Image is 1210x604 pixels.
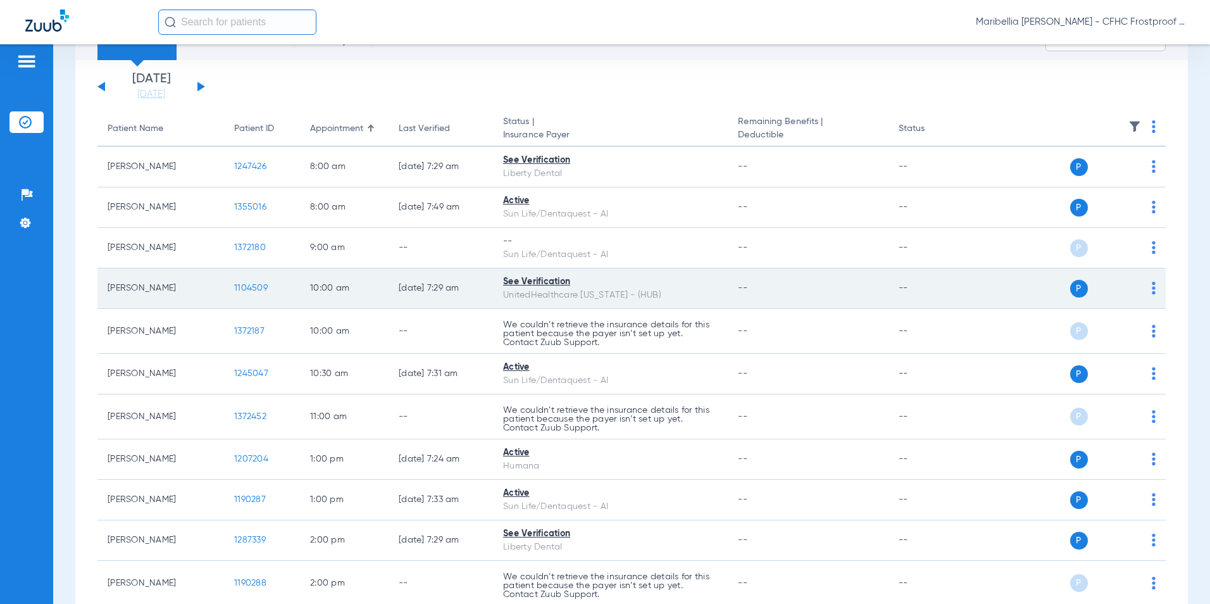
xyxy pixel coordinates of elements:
td: -- [889,354,974,394]
td: [PERSON_NAME] [97,309,224,354]
td: 10:30 AM [300,354,389,394]
td: [DATE] 7:33 AM [389,480,493,520]
div: Patient ID [234,122,274,135]
span: P [1070,491,1088,509]
p: We couldn’t retrieve the insurance details for this patient because the payer isn’t set up yet. C... [503,572,718,599]
td: [DATE] 7:31 AM [389,354,493,394]
span: P [1070,365,1088,383]
span: P [1070,408,1088,425]
span: 1104509 [234,284,268,293]
img: filter.svg [1128,120,1141,133]
div: Sun Life/Dentaquest - AI [503,248,718,261]
div: Active [503,487,718,500]
div: Liberty Dental [503,167,718,180]
span: 1207204 [234,455,268,463]
td: [PERSON_NAME] [97,354,224,394]
td: 2:00 PM [300,520,389,561]
img: group-dot-blue.svg [1152,241,1156,254]
td: 8:00 AM [300,147,389,187]
td: -- [889,520,974,561]
img: group-dot-blue.svg [1152,201,1156,213]
div: Patient Name [108,122,214,135]
th: Status [889,111,974,147]
span: 1372452 [234,412,266,421]
span: P [1070,158,1088,176]
div: Humana [503,460,718,473]
img: group-dot-blue.svg [1152,534,1156,546]
div: See Verification [503,275,718,289]
span: -- [738,162,747,171]
input: Search for patients [158,9,316,35]
td: -- [889,187,974,228]
span: -- [738,203,747,211]
span: 1190287 [234,495,266,504]
span: P [1070,451,1088,469]
div: Appointment [310,122,378,135]
div: Appointment [310,122,363,135]
div: Sun Life/Dentaquest - AI [503,374,718,387]
span: 1247426 [234,162,266,171]
th: Remaining Benefits | [728,111,888,147]
span: Maribellia [PERSON_NAME] - CFHC Frostproof Dental [976,16,1185,28]
td: -- [389,394,493,439]
span: 1287339 [234,536,266,544]
td: -- [889,480,974,520]
img: group-dot-blue.svg [1152,453,1156,465]
span: -- [738,412,747,421]
div: Sun Life/Dentaquest - AI [503,208,718,221]
span: Insurance Payer [503,129,718,142]
span: 1372180 [234,243,266,252]
td: 9:00 AM [300,228,389,268]
span: -- [738,327,747,336]
span: -- [738,495,747,504]
td: [DATE] 7:29 AM [389,268,493,309]
img: group-dot-blue.svg [1152,493,1156,506]
iframe: Chat Widget [1147,543,1210,604]
div: Active [503,446,718,460]
span: Deductible [738,129,878,142]
td: [DATE] 7:24 AM [389,439,493,480]
td: -- [389,228,493,268]
span: P [1070,574,1088,592]
div: Active [503,361,718,374]
img: hamburger-icon [16,54,37,69]
td: 1:00 PM [300,439,389,480]
span: -- [738,579,747,588]
td: [DATE] 7:49 AM [389,187,493,228]
td: [PERSON_NAME] [97,520,224,561]
th: Status | [493,111,728,147]
td: 10:00 AM [300,309,389,354]
td: [PERSON_NAME] [97,228,224,268]
span: -- [738,455,747,463]
td: -- [889,309,974,354]
div: Patient ID [234,122,290,135]
div: UnitedHealthcare [US_STATE] - (HUB) [503,289,718,302]
span: 1190288 [234,579,266,588]
img: Zuub Logo [25,9,69,32]
p: We couldn’t retrieve the insurance details for this patient because the payer isn’t set up yet. C... [503,320,718,347]
img: group-dot-blue.svg [1152,120,1156,133]
img: Search Icon [165,16,176,28]
div: Patient Name [108,122,163,135]
td: -- [889,147,974,187]
td: 11:00 AM [300,394,389,439]
td: [PERSON_NAME] [97,439,224,480]
td: [DATE] 7:29 AM [389,147,493,187]
img: group-dot-blue.svg [1152,160,1156,173]
div: Active [503,194,718,208]
div: Sun Life/Dentaquest - AI [503,500,718,513]
td: [PERSON_NAME] [97,394,224,439]
span: P [1070,199,1088,217]
span: -- [738,284,747,293]
td: -- [889,228,974,268]
span: 1245047 [234,369,268,378]
div: Last Verified [399,122,450,135]
img: group-dot-blue.svg [1152,410,1156,423]
a: [DATE] [113,88,189,101]
td: [DATE] 7:29 AM [389,520,493,561]
p: We couldn’t retrieve the insurance details for this patient because the payer isn’t set up yet. C... [503,406,718,432]
li: [DATE] [113,73,189,101]
div: Last Verified [399,122,483,135]
td: 10:00 AM [300,268,389,309]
